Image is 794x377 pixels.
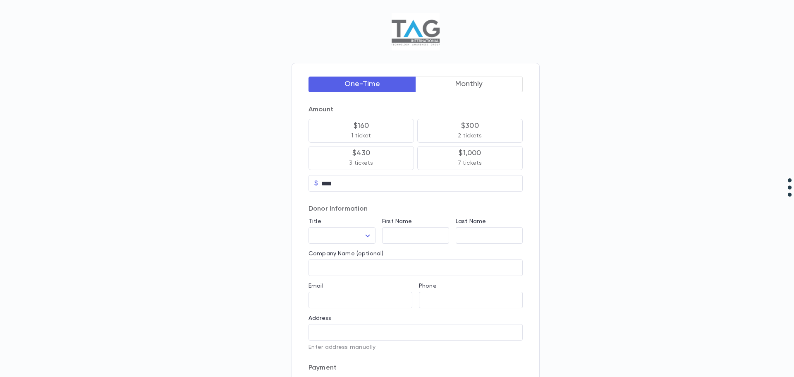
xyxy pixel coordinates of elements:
p: $300 [461,122,479,130]
label: Phone [419,283,437,289]
label: Title [309,218,321,225]
button: $1601 ticket [309,119,414,143]
label: First Name [382,218,412,225]
p: Donor Information [309,205,523,213]
button: Monthly [416,77,523,92]
p: 1 ticket [351,132,371,140]
p: $ [314,179,318,187]
button: One-Time [309,77,416,92]
label: Last Name [456,218,486,225]
label: Company Name (optional) [309,250,383,257]
img: Logo [392,13,439,50]
p: Amount [309,106,523,114]
div: ​ [309,228,375,244]
p: 7 tickets [458,159,482,167]
button: $1,0007 tickets [417,146,523,170]
p: $430 [352,149,371,157]
p: $160 [354,122,369,130]
p: Payment [309,364,523,372]
label: Email [309,283,323,289]
label: Address [309,315,331,322]
button: $4303 tickets [309,146,414,170]
p: 3 tickets [349,159,373,167]
p: 2 tickets [458,132,482,140]
p: Enter address manually [309,344,523,351]
button: $3002 tickets [417,119,523,143]
p: $1,000 [459,149,481,157]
